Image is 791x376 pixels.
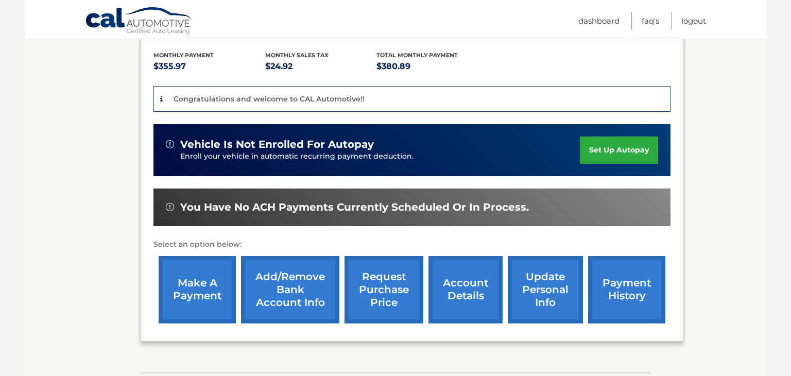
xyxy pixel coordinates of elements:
[642,12,659,29] a: FAQ's
[580,136,658,164] a: set up autopay
[376,59,488,74] p: $380.89
[428,256,503,323] a: account details
[508,256,583,323] a: update personal info
[153,238,670,251] p: Select an option below:
[588,256,665,323] a: payment history
[153,59,265,74] p: $355.97
[85,7,193,37] a: Cal Automotive
[265,52,329,59] span: Monthly sales Tax
[180,138,374,151] span: vehicle is not enrolled for autopay
[578,12,620,29] a: Dashboard
[180,151,580,162] p: Enroll your vehicle in automatic recurring payment deduction.
[241,256,339,323] a: Add/Remove bank account info
[159,256,236,323] a: make a payment
[153,52,214,59] span: Monthly Payment
[345,256,423,323] a: request purchase price
[376,52,458,59] span: Total Monthly Payment
[180,201,529,214] span: You have no ACH payments currently scheduled or in process.
[681,12,706,29] a: Logout
[166,203,174,211] img: alert-white.svg
[174,94,365,104] p: Congratulations and welcome to CAL Automotive!!
[166,140,174,148] img: alert-white.svg
[265,59,377,74] p: $24.92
